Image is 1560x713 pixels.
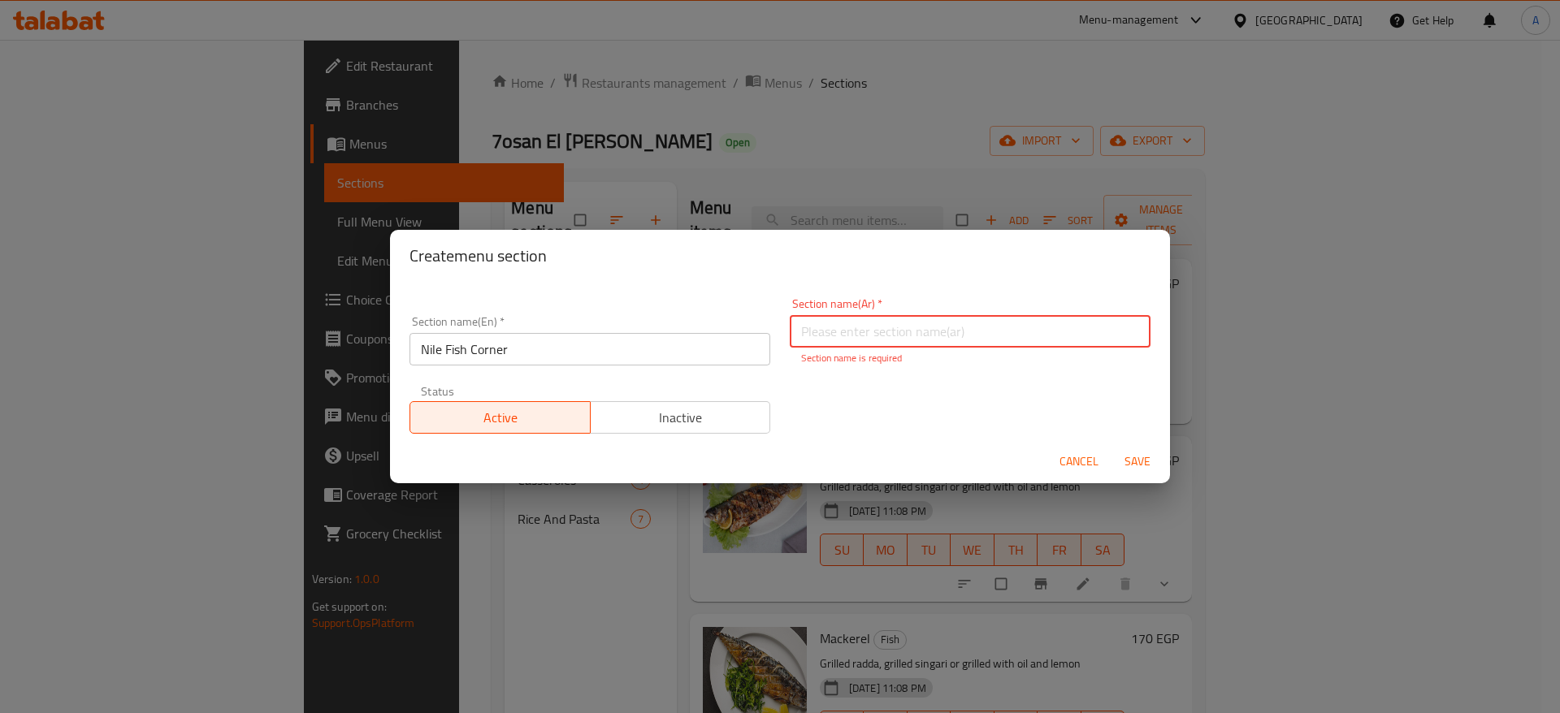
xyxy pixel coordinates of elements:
[409,243,1150,269] h2: Create menu section
[597,406,765,430] span: Inactive
[1053,447,1105,477] button: Cancel
[801,351,1139,365] p: Section name is required
[1059,452,1098,472] span: Cancel
[409,333,770,365] input: Please enter section name(en)
[417,406,584,430] span: Active
[1111,447,1163,477] button: Save
[1118,452,1157,472] span: Save
[409,401,591,434] button: Active
[790,315,1150,348] input: Please enter section name(ar)
[590,401,771,434] button: Inactive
